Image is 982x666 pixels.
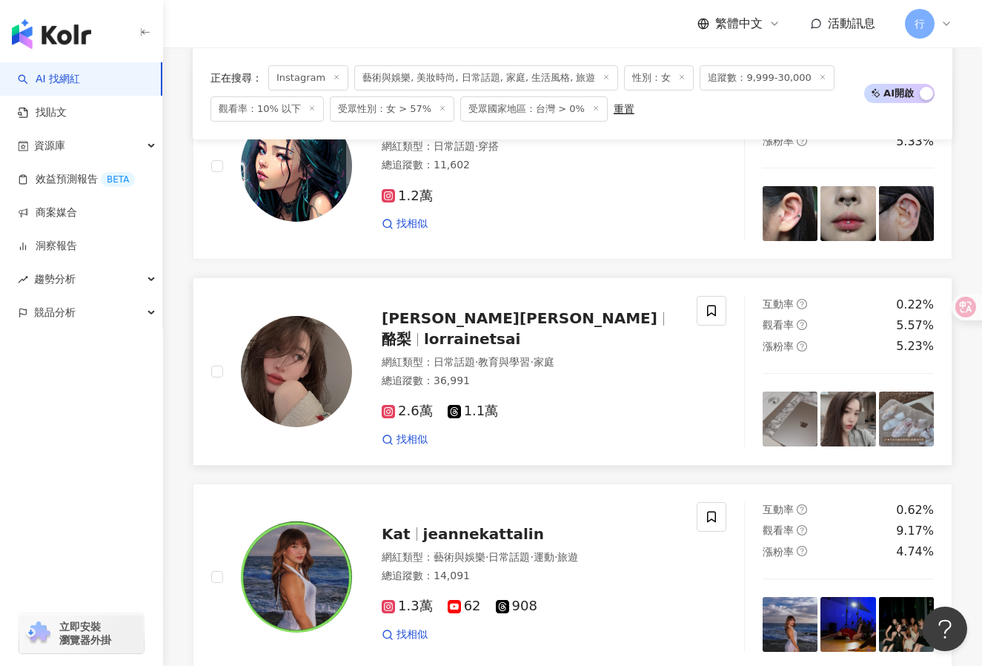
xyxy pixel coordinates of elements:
[382,330,411,348] span: 酪梨
[24,622,53,645] img: chrome extension
[382,188,433,204] span: 1.2萬
[797,136,807,146] span: question-circle
[382,355,679,370] div: 網紅類型 ：
[896,544,934,560] div: 4.74%
[896,317,934,334] div: 5.57%
[879,597,934,652] img: post-image
[18,205,77,220] a: 商案媒合
[715,16,763,32] span: 繁體中文
[820,186,875,241] img: post-image
[241,521,352,633] img: KOL Avatar
[397,627,428,642] span: 找相似
[820,597,875,652] img: post-image
[382,403,433,419] span: 2.6萬
[797,320,807,330] span: question-circle
[557,551,578,563] span: 旅遊
[434,356,475,368] span: 日常話題
[797,341,807,352] span: question-circle
[763,524,794,536] span: 觀看率
[12,19,91,49] img: logo
[448,599,481,614] span: 62
[382,525,411,543] span: Kat
[614,103,634,115] div: 重置
[34,129,65,162] span: 資源庫
[797,504,807,515] span: question-circle
[34,296,76,329] span: 競品分析
[475,356,478,368] span: ·
[18,72,80,87] a: searchAI 找網紅
[448,403,499,419] span: 1.1萬
[34,263,76,296] span: 趨勢分析
[424,330,520,348] span: lorrainetsai
[382,217,428,231] a: 找相似
[820,392,875,446] img: post-image
[763,392,817,446] img: post-image
[534,551,554,563] span: 運動
[330,96,454,122] span: 受眾性別：女 > 57%
[434,551,485,563] span: 藝術與娛樂
[382,627,428,642] a: 找相似
[354,65,618,90] span: 藝術與娛樂, 美妝時尚, 日常話題, 家庭, 生活風格, 旅遊
[763,319,794,331] span: 觀看率
[193,73,952,260] a: KOL AvatarSYZYGY朔望｜專業手工穿環🪐網紅類型：日常話題·穿搭總追蹤數：11,6021.2萬找相似互動率question-circle0.61%觀看率question-circle...
[193,277,952,465] a: KOL Avatar[PERSON_NAME][PERSON_NAME]酪梨lorrainetsai網紅類型：日常話題·教育與學習·家庭總追蹤數：36,9912.6萬1.1萬找相似互動率ques...
[18,105,67,120] a: 找貼文
[478,356,530,368] span: 教育與學習
[763,135,794,147] span: 漲粉率
[828,16,875,30] span: 活動訊息
[268,65,348,90] span: Instagram
[382,309,657,327] span: [PERSON_NAME][PERSON_NAME]
[797,546,807,556] span: question-circle
[797,525,807,535] span: question-circle
[879,392,934,446] img: post-image
[460,96,608,122] span: 受眾國家地區：台灣 > 0%
[896,338,934,355] div: 5.23%
[488,551,530,563] span: 日常話題
[896,133,934,150] div: 5.33%
[530,551,533,563] span: ·
[624,65,694,90] span: 性別：女
[241,316,352,427] img: KOL Avatar
[763,340,794,352] span: 漲粉率
[879,186,934,241] img: post-image
[382,550,679,565] div: 網紅類型 ：
[896,523,934,539] div: 9.17%
[530,356,533,368] span: ·
[397,217,428,231] span: 找相似
[700,65,834,90] span: 追蹤數：9,999-30,000
[496,599,537,614] span: 908
[382,599,433,614] span: 1.3萬
[210,72,262,84] span: 正在搜尋 ：
[423,525,544,543] span: jeannekattalin
[59,620,111,647] span: 立即安裝 瀏覽器外掛
[382,158,679,173] div: 總追蹤數 ： 11,602
[923,607,967,651] iframe: Help Scout Beacon - Open
[18,274,28,285] span: rise
[382,432,428,447] a: 找相似
[382,569,679,584] div: 總追蹤數 ： 14,091
[18,239,77,254] a: 洞察報告
[210,96,324,122] span: 觀看率：10% 以下
[763,298,794,310] span: 互動率
[475,140,478,152] span: ·
[763,597,817,652] img: post-image
[434,140,475,152] span: 日常話題
[534,356,554,368] span: 家庭
[797,299,807,309] span: question-circle
[915,16,925,32] span: 行
[896,297,934,313] div: 0.22%
[478,140,499,152] span: 穿搭
[397,432,428,447] span: 找相似
[763,504,794,515] span: 互動率
[241,111,352,222] img: KOL Avatar
[18,172,135,187] a: 效益預測報告BETA
[485,551,488,563] span: ·
[763,186,817,241] img: post-image
[382,139,679,154] div: 網紅類型 ：
[896,502,934,518] div: 0.62%
[382,374,679,389] div: 總追蹤數 ： 36,991
[554,551,557,563] span: ·
[763,546,794,558] span: 漲粉率
[19,613,144,653] a: chrome extension立即安裝 瀏覽器外掛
